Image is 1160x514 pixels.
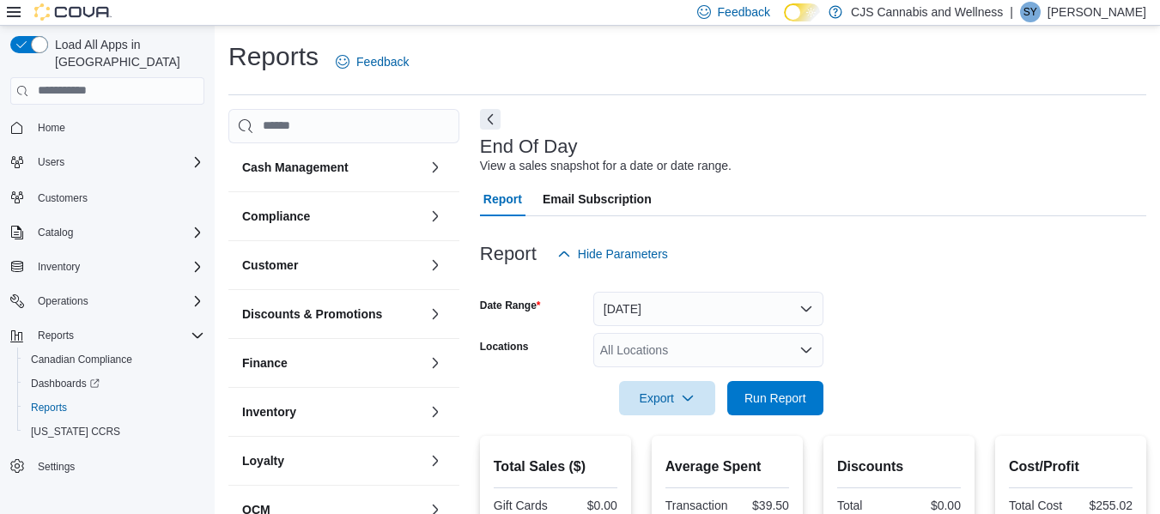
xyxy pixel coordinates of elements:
span: Catalog [38,226,73,239]
button: Catalog [31,222,80,243]
button: Inventory [425,402,446,422]
span: Email Subscription [543,182,652,216]
span: Dashboards [24,373,204,394]
button: Open list of options [799,343,813,357]
h3: Loyalty [242,452,284,469]
label: Locations [480,340,529,354]
button: Discounts & Promotions [242,305,422,323]
span: Operations [38,294,88,308]
button: Compliance [242,208,422,225]
button: Operations [3,289,211,313]
button: Cash Management [242,159,422,176]
button: Discounts & Promotions [425,304,446,324]
button: Canadian Compliance [17,348,211,372]
button: Inventory [3,255,211,279]
button: Reports [31,325,81,346]
button: Reports [17,396,211,420]
span: Feedback [718,3,770,21]
span: [US_STATE] CCRS [31,425,120,438]
div: Gift Cards [494,499,552,512]
button: Catalog [3,221,211,245]
h2: Cost/Profit [1009,457,1133,477]
div: $0.00 [559,499,617,512]
span: Dashboards [31,377,100,390]
button: Home [3,115,211,140]
p: | [1010,2,1013,22]
span: Export [629,381,705,415]
h3: Compliance [242,208,310,225]
a: Settings [31,457,82,477]
h3: Report [480,244,537,264]
span: Canadian Compliance [24,349,204,370]
span: Reports [24,397,204,418]
span: Dark Mode [784,21,785,22]
input: Dark Mode [784,3,820,21]
div: View a sales snapshot for a date or date range. [480,157,732,175]
h2: Average Spent [665,457,789,477]
button: [US_STATE] CCRS [17,420,211,444]
button: Settings [3,454,211,479]
a: Reports [24,397,74,418]
h3: Cash Management [242,159,349,176]
h3: Finance [242,354,288,372]
h3: Discounts & Promotions [242,305,382,323]
span: Report [483,182,522,216]
span: Settings [38,460,75,474]
span: Run Report [744,390,806,407]
a: Dashboards [24,373,106,394]
button: Customer [425,255,446,275]
span: Home [31,117,204,138]
a: Canadian Compliance [24,349,139,370]
a: Home [31,118,72,138]
button: Loyalty [242,452,422,469]
div: $39.50 [734,499,788,512]
button: Users [31,152,71,172]
span: SY [1023,2,1037,22]
div: Total Cost [1009,499,1067,512]
a: Dashboards [17,372,211,396]
label: Date Range [480,299,541,312]
h2: Total Sales ($) [494,457,617,477]
span: Washington CCRS [24,421,204,442]
button: Cash Management [425,157,446,178]
h1: Reports [228,39,319,74]
span: Users [31,152,204,172]
button: [DATE] [593,292,823,326]
button: Customer [242,257,422,274]
button: Finance [425,353,446,373]
span: Catalog [31,222,204,243]
button: Customers [3,184,211,209]
span: Operations [31,291,204,311]
button: Compliance [425,206,446,227]
button: Loyalty [425,451,446,471]
button: Export [619,381,715,415]
span: Load All Apps in [GEOGRAPHIC_DATA] [48,36,204,70]
button: Inventory [31,257,87,277]
div: $255.02 [1074,499,1133,512]
span: Inventory [38,260,80,274]
span: Canadian Compliance [31,353,132,366]
span: Customers [38,191,88,205]
span: Reports [38,329,74,342]
div: $0.00 [902,499,961,512]
button: Next [480,109,501,130]
span: Feedback [356,53,409,70]
span: Home [38,121,65,135]
span: Reports [31,325,204,346]
span: Inventory [31,257,204,277]
span: Hide Parameters [578,245,668,263]
p: [PERSON_NAME] [1048,2,1146,22]
span: Customers [31,186,204,208]
button: Users [3,150,211,174]
button: Run Report [727,381,823,415]
span: Settings [31,456,204,477]
button: Reports [3,324,211,348]
a: Feedback [329,45,416,79]
h2: Discounts [837,457,961,477]
img: Cova [34,3,112,21]
a: [US_STATE] CCRS [24,421,127,442]
span: Reports [31,401,67,414]
button: Finance [242,354,422,372]
h3: End Of Day [480,136,578,157]
h3: Inventory [242,403,296,420]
